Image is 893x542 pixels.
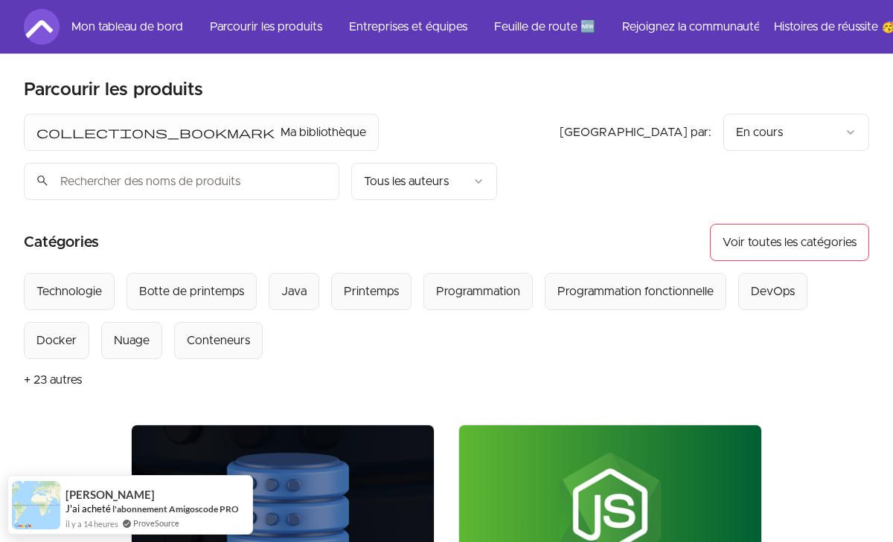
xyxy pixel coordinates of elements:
[494,21,595,33] font: Feuille de route 🆕
[24,9,60,45] img: Logo d'Amigoscode
[24,374,82,386] font: + 23 autres
[198,9,334,45] a: Parcourir les produits
[24,114,379,151] button: Filtrer par Ma bibliothèque
[436,285,520,297] font: Programmation
[337,9,479,45] a: Entreprises et équipes
[351,163,497,200] button: Filtrer par auteur
[36,123,275,141] span: collections_bookmark
[622,21,761,33] font: Rejoignez la communauté
[65,519,118,529] font: il y a 14 heures
[560,126,711,138] font: [GEOGRAPHIC_DATA] par:
[112,503,239,514] a: l'abonnement Amigoscode PRO
[133,517,179,529] a: ProveSource
[187,335,250,346] font: Conteneurs
[60,9,195,45] a: Mon tableau de bord
[24,359,82,401] button: + 23 autres
[710,224,869,261] button: Voir toutes les catégories
[139,285,244,297] font: Botte de printemps
[751,285,795,297] font: DevOps
[24,235,99,250] font: Catégories
[723,114,869,151] button: Options de tri des produits
[344,285,399,297] font: Printemps
[210,21,322,33] font: Parcourir les produits
[281,126,366,138] font: Ma bibliothèque
[281,285,307,297] font: Java
[65,503,111,514] font: J'ai acheté
[482,9,607,45] a: Feuille de route 🆕
[610,9,759,45] a: Rejoignez la communauté
[36,285,102,297] font: Technologie
[24,163,339,200] input: Rechercher des noms de produits
[12,481,60,529] img: image de notification de preuve sociale de provesource
[36,335,77,346] font: Docker
[36,170,49,191] span: search
[723,236,857,248] font: Voir toutes les catégories
[71,21,183,33] font: Mon tableau de bord
[65,488,155,501] font: [PERSON_NAME]
[24,81,203,99] font: Parcourir les produits
[557,285,714,297] font: Programmation fonctionnelle
[114,335,150,346] font: Nuage
[349,21,467,33] font: Entreprises et équipes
